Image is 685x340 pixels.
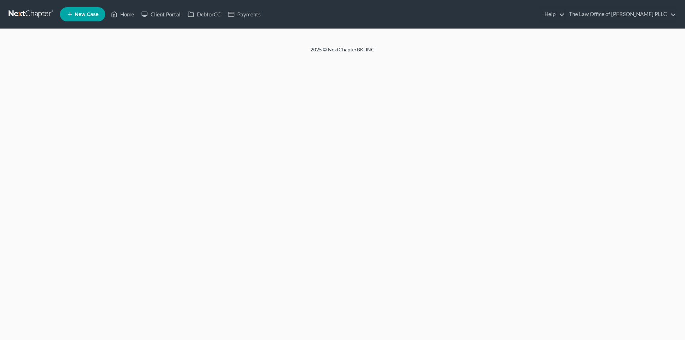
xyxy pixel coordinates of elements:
new-legal-case-button: New Case [60,7,105,21]
a: Help [541,8,565,21]
div: 2025 © NextChapterBK, INC [139,46,546,59]
a: Payments [224,8,264,21]
a: Home [107,8,138,21]
a: Client Portal [138,8,184,21]
a: DebtorCC [184,8,224,21]
a: The Law Office of [PERSON_NAME] PLLC [565,8,676,21]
